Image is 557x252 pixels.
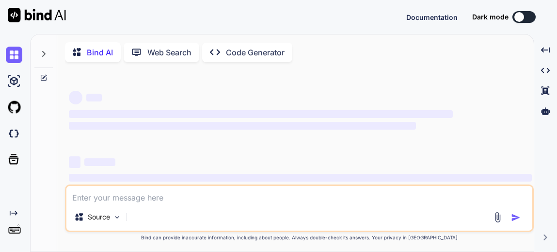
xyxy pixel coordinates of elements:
[65,234,534,241] p: Bind can provide inaccurate information, including about people. Always double-check its answers....
[226,47,285,58] p: Code Generator
[6,73,22,89] img: ai-studio
[472,12,509,22] span: Dark mode
[69,110,453,118] span: ‌
[6,125,22,142] img: darkCloudIdeIcon
[69,174,532,182] span: ‌
[84,158,115,166] span: ‌
[8,8,66,22] img: Bind AI
[6,47,22,63] img: chat
[87,47,113,58] p: Bind AI
[511,213,521,222] img: icon
[86,94,102,101] span: ‌
[147,47,191,58] p: Web Search
[88,212,110,222] p: Source
[69,122,416,130] span: ‌
[69,156,80,168] span: ‌
[492,212,503,223] img: attachment
[113,213,121,221] img: Pick Models
[69,91,82,104] span: ‌
[6,99,22,116] img: githubLight
[406,13,458,21] span: Documentation
[406,12,458,22] button: Documentation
